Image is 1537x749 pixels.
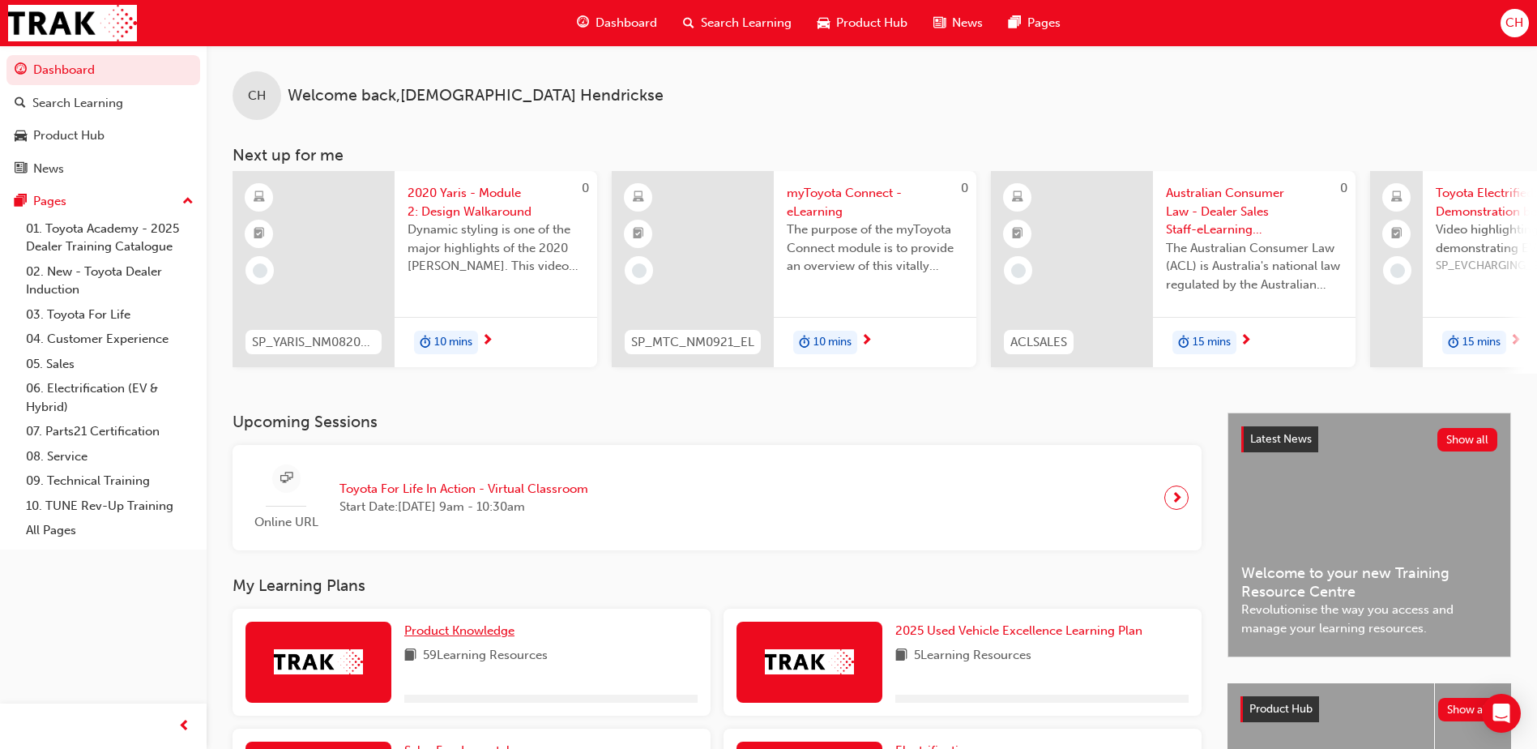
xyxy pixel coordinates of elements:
span: news-icon [15,162,27,177]
div: Search Learning [32,94,123,113]
span: learningResourceType_ELEARNING-icon [633,187,644,208]
span: Welcome back , [DEMOGRAPHIC_DATA] Hendrickse [288,87,664,105]
a: news-iconNews [920,6,996,40]
a: Product Hub [6,121,200,151]
span: booktick-icon [633,224,644,245]
a: 08. Service [19,444,200,469]
span: Online URL [245,513,327,532]
button: Show all [1438,698,1499,721]
span: Product Hub [836,14,907,32]
span: 0 [582,181,589,195]
a: Online URLToyota For Life In Action - Virtual ClassroomStart Date:[DATE] 9am - 10:30am [245,458,1189,538]
img: Trak [274,649,363,674]
span: car-icon [818,13,830,33]
h3: My Learning Plans [233,576,1202,595]
span: 0 [961,181,968,195]
span: 0 [1340,181,1347,195]
span: search-icon [15,96,26,111]
a: 0ACLSALESAustralian Consumer Law - Dealer Sales Staff-eLearning moduleThe Australian Consumer Law... [991,171,1356,367]
a: Trak [8,5,137,41]
span: CH [1505,14,1523,32]
span: 10 mins [813,333,852,352]
span: booktick-icon [254,224,265,245]
a: Dashboard [6,55,200,85]
a: 03. Toyota For Life [19,302,200,327]
span: book-icon [404,646,416,666]
span: learningRecordVerb_NONE-icon [1011,263,1026,278]
span: learningRecordVerb_NONE-icon [1390,263,1405,278]
button: Pages [6,186,200,216]
a: 04. Customer Experience [19,327,200,352]
span: next-icon [1171,486,1183,509]
a: car-iconProduct Hub [805,6,920,40]
div: Pages [33,192,66,211]
span: Start Date: [DATE] 9am - 10:30am [339,498,588,516]
span: 15 mins [1462,333,1501,352]
span: Dashboard [596,14,657,32]
span: duration-icon [1178,332,1189,353]
a: pages-iconPages [996,6,1074,40]
span: Toyota For Life In Action - Virtual Classroom [339,480,588,499]
a: 02. New - Toyota Dealer Induction [19,259,200,302]
div: Product Hub [33,126,105,145]
span: next-icon [1240,334,1252,349]
span: learningRecordVerb_NONE-icon [632,263,647,278]
a: 09. Technical Training [19,469,200,494]
span: guage-icon [577,13,589,33]
button: Show all [1437,428,1498,452]
a: guage-iconDashboard [564,6,670,40]
span: duration-icon [420,332,431,353]
span: pages-icon [15,195,27,209]
span: learningRecordVerb_NONE-icon [253,263,267,278]
span: booktick-icon [1012,224,1023,245]
span: booktick-icon [1391,224,1403,245]
a: 0SP_YARIS_NM0820_EL_022020 Yaris - Module 2: Design WalkaroundDynamic styling is one of the major... [233,171,597,367]
a: search-iconSearch Learning [670,6,805,40]
span: book-icon [895,646,907,666]
a: Search Learning [6,88,200,118]
a: News [6,154,200,184]
span: prev-icon [178,717,190,737]
span: next-icon [1509,334,1522,349]
span: Revolutionise the way you access and manage your learning resources. [1241,601,1497,637]
a: 07. Parts21 Certification [19,419,200,444]
a: 01. Toyota Academy - 2025 Dealer Training Catalogue [19,216,200,259]
span: duration-icon [1448,332,1459,353]
span: Search Learning [701,14,792,32]
a: Latest NewsShow all [1241,426,1497,452]
span: 5 Learning Resources [914,646,1031,666]
span: Pages [1027,14,1061,32]
a: 06. Electrification (EV & Hybrid) [19,376,200,419]
button: DashboardSearch LearningProduct HubNews [6,52,200,186]
a: 2025 Used Vehicle Excellence Learning Plan [895,622,1149,640]
span: CH [248,87,266,105]
span: Dynamic styling is one of the major highlights of the 2020 [PERSON_NAME]. This video gives an in-... [408,220,584,276]
span: SP_YARIS_NM0820_EL_02 [252,333,375,352]
span: next-icon [481,334,493,349]
h3: Upcoming Sessions [233,413,1202,431]
span: 10 mins [434,333,472,352]
img: Trak [765,649,854,674]
a: Latest NewsShow allWelcome to your new Training Resource CentreRevolutionise the way you access a... [1227,413,1511,657]
span: 15 mins [1193,333,1231,352]
span: pages-icon [1009,13,1021,33]
span: Product Hub [1249,702,1313,716]
span: 59 Learning Resources [423,646,548,666]
span: ACLSALES [1010,333,1067,352]
span: Welcome to your new Training Resource Centre [1241,564,1497,601]
a: 05. Sales [19,352,200,377]
span: The purpose of the myToyota Connect module is to provide an overview of this vitally important ne... [787,220,963,276]
span: duration-icon [799,332,810,353]
div: Open Intercom Messenger [1482,694,1521,733]
span: car-icon [15,129,27,143]
span: myToyota Connect - eLearning [787,184,963,220]
span: learningResourceType_ELEARNING-icon [254,187,265,208]
span: Product Knowledge [404,623,514,638]
a: Product Knowledge [404,622,521,640]
a: All Pages [19,518,200,543]
span: Latest News [1250,432,1312,446]
span: News [952,14,983,32]
h3: Next up for me [207,146,1537,165]
span: up-icon [182,191,194,212]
